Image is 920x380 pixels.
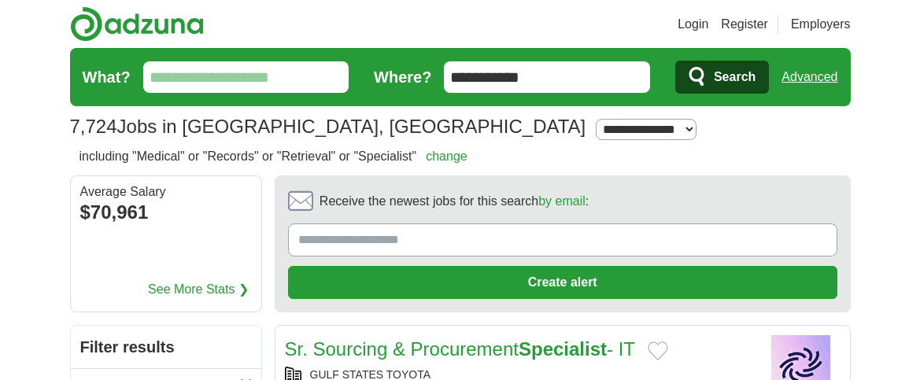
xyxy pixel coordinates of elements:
h1: Jobs in [GEOGRAPHIC_DATA], [GEOGRAPHIC_DATA] [70,116,586,137]
strong: Specialist [519,338,607,360]
div: Average Salary [80,186,252,198]
a: change [426,149,467,163]
img: Adzuna logo [70,6,204,42]
span: Receive the newest jobs for this search : [320,192,589,211]
h2: including "Medical" or "Records" or "Retrieval" or "Specialist" [79,147,467,166]
label: What? [83,65,131,89]
button: Add to favorite jobs [648,341,668,360]
a: Advanced [781,61,837,93]
a: Employers [791,15,851,34]
h2: Filter results [71,326,261,368]
label: Where? [374,65,431,89]
a: by email [538,194,586,208]
a: See More Stats ❯ [148,280,249,299]
span: 7,724 [70,113,117,141]
a: Sr. Sourcing & ProcurementSpecialist- IT [285,338,636,360]
a: Register [721,15,768,34]
div: $70,961 [80,198,252,227]
button: Create alert [288,266,837,299]
button: Search [675,61,769,94]
span: Search [714,61,756,93]
a: Login [678,15,708,34]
